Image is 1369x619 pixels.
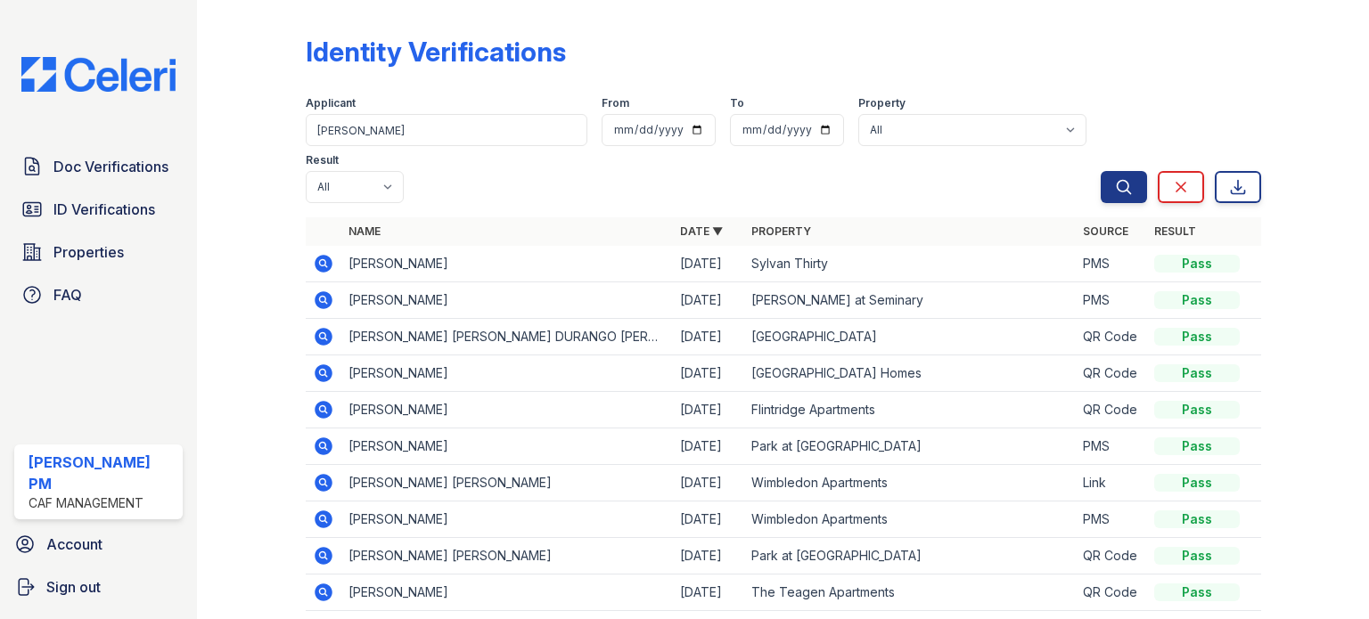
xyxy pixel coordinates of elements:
[348,224,381,238] a: Name
[29,494,176,512] div: CAF Management
[744,392,1076,428] td: Flintridge Apartments
[1076,501,1147,538] td: PMS
[29,452,176,494] div: [PERSON_NAME] PM
[1076,538,1147,574] td: QR Code
[14,149,183,184] a: Doc Verifications
[1154,437,1240,455] div: Pass
[744,246,1076,282] td: Sylvan Thirty
[1076,319,1147,355] td: QR Code
[53,156,168,177] span: Doc Verifications
[306,153,339,167] label: Result
[673,319,744,355] td: [DATE]
[744,538,1076,574] td: Park at [GEOGRAPHIC_DATA]
[744,465,1076,501] td: Wimbledon Apartments
[751,224,811,238] a: Property
[341,538,673,574] td: [PERSON_NAME] [PERSON_NAME]
[744,282,1076,319] td: [PERSON_NAME] at Seminary
[673,246,744,282] td: [DATE]
[341,282,673,319] td: [PERSON_NAME]
[673,282,744,319] td: [DATE]
[1076,428,1147,465] td: PMS
[53,284,82,305] span: FAQ
[7,526,190,562] a: Account
[680,224,723,238] a: Date ▼
[1076,355,1147,392] td: QR Code
[673,501,744,538] td: [DATE]
[14,277,183,313] a: FAQ
[53,199,155,220] span: ID Verifications
[744,319,1076,355] td: [GEOGRAPHIC_DATA]
[1076,282,1147,319] td: PMS
[14,191,183,227] a: ID Verifications
[744,574,1076,611] td: The Teagen Apartments
[341,319,673,355] td: [PERSON_NAME] [PERSON_NAME] DURANGO [PERSON_NAME]
[341,465,673,501] td: [PERSON_NAME] [PERSON_NAME]
[673,355,744,392] td: [DATE]
[14,234,183,270] a: Properties
[1154,401,1240,419] div: Pass
[306,114,587,146] input: Search by name or phone number
[341,501,673,538] td: [PERSON_NAME]
[1076,392,1147,428] td: QR Code
[1154,364,1240,382] div: Pass
[673,392,744,428] td: [DATE]
[341,246,673,282] td: [PERSON_NAME]
[744,428,1076,465] td: Park at [GEOGRAPHIC_DATA]
[744,355,1076,392] td: [GEOGRAPHIC_DATA] Homes
[7,57,190,92] img: CE_Logo_Blue-a8612792a0a2168367f1c8372b55b34899dd931a85d93a1a3d3e32e68fde9ad4.png
[1076,246,1147,282] td: PMS
[730,96,744,110] label: To
[673,465,744,501] td: [DATE]
[1076,465,1147,501] td: Link
[306,96,356,110] label: Applicant
[1154,583,1240,601] div: Pass
[341,355,673,392] td: [PERSON_NAME]
[46,533,102,555] span: Account
[1083,224,1128,238] a: Source
[46,576,101,598] span: Sign out
[1154,328,1240,346] div: Pass
[673,574,744,611] td: [DATE]
[306,36,566,68] div: Identity Verifications
[1154,547,1240,565] div: Pass
[53,241,124,263] span: Properties
[673,538,744,574] td: [DATE]
[1154,474,1240,492] div: Pass
[341,392,673,428] td: [PERSON_NAME]
[602,96,629,110] label: From
[1154,291,1240,309] div: Pass
[341,428,673,465] td: [PERSON_NAME]
[7,569,190,605] a: Sign out
[1154,224,1196,238] a: Result
[341,574,673,611] td: [PERSON_NAME]
[1154,255,1240,273] div: Pass
[744,501,1076,538] td: Wimbledon Apartments
[1076,574,1147,611] td: QR Code
[673,428,744,465] td: [DATE]
[858,96,906,110] label: Property
[1154,510,1240,528] div: Pass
